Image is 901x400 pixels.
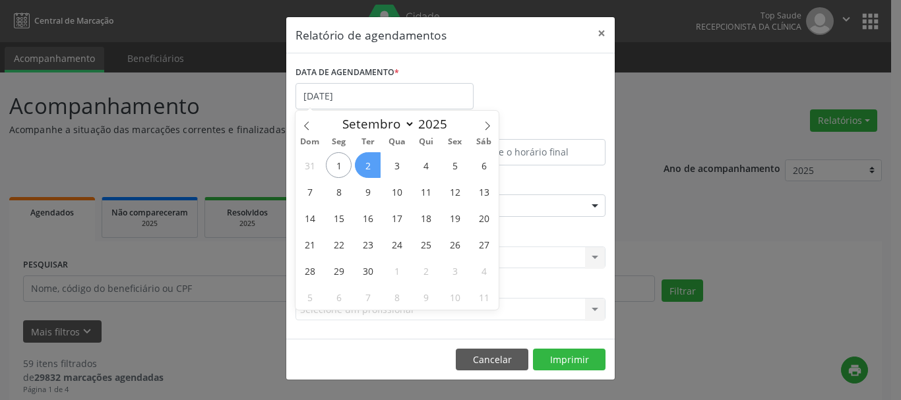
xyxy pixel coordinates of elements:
[471,152,497,178] span: Setembro 6, 2025
[384,179,410,204] span: Setembro 10, 2025
[588,17,615,49] button: Close
[441,138,470,146] span: Sex
[325,138,354,146] span: Seg
[384,258,410,283] span: Outubro 1, 2025
[413,205,439,231] span: Setembro 18, 2025
[471,231,497,257] span: Setembro 27, 2025
[355,205,381,231] span: Setembro 16, 2025
[384,205,410,231] span: Setembro 17, 2025
[297,179,323,204] span: Setembro 7, 2025
[471,179,497,204] span: Setembro 13, 2025
[471,258,497,283] span: Outubro 4, 2025
[326,258,352,283] span: Setembro 29, 2025
[326,179,352,204] span: Setembro 8, 2025
[383,138,412,146] span: Qua
[413,231,439,257] span: Setembro 25, 2025
[454,119,606,139] label: ATÉ
[533,349,606,371] button: Imprimir
[295,138,325,146] span: Dom
[355,284,381,310] span: Outubro 7, 2025
[297,258,323,283] span: Setembro 28, 2025
[297,284,323,310] span: Outubro 5, 2025
[413,284,439,310] span: Outubro 9, 2025
[295,26,447,43] h5: Relatório de agendamentos
[470,138,499,146] span: Sáb
[415,115,458,132] input: Year
[384,284,410,310] span: Outubro 8, 2025
[354,138,383,146] span: Ter
[442,231,468,257] span: Setembro 26, 2025
[297,231,323,257] span: Setembro 21, 2025
[413,152,439,178] span: Setembro 4, 2025
[442,258,468,283] span: Outubro 3, 2025
[326,231,352,257] span: Setembro 22, 2025
[442,284,468,310] span: Outubro 10, 2025
[442,205,468,231] span: Setembro 19, 2025
[295,63,399,83] label: DATA DE AGENDAMENTO
[297,152,323,178] span: Agosto 31, 2025
[355,152,381,178] span: Setembro 2, 2025
[326,284,352,310] span: Outubro 6, 2025
[454,139,606,165] input: Selecione o horário final
[471,284,497,310] span: Outubro 11, 2025
[326,205,352,231] span: Setembro 15, 2025
[295,83,474,109] input: Selecione uma data ou intervalo
[442,179,468,204] span: Setembro 12, 2025
[355,179,381,204] span: Setembro 9, 2025
[297,205,323,231] span: Setembro 14, 2025
[413,258,439,283] span: Outubro 2, 2025
[336,115,415,133] select: Month
[384,231,410,257] span: Setembro 24, 2025
[326,152,352,178] span: Setembro 1, 2025
[471,205,497,231] span: Setembro 20, 2025
[442,152,468,178] span: Setembro 5, 2025
[412,138,441,146] span: Qui
[384,152,410,178] span: Setembro 3, 2025
[456,349,528,371] button: Cancelar
[355,258,381,283] span: Setembro 30, 2025
[355,231,381,257] span: Setembro 23, 2025
[413,179,439,204] span: Setembro 11, 2025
